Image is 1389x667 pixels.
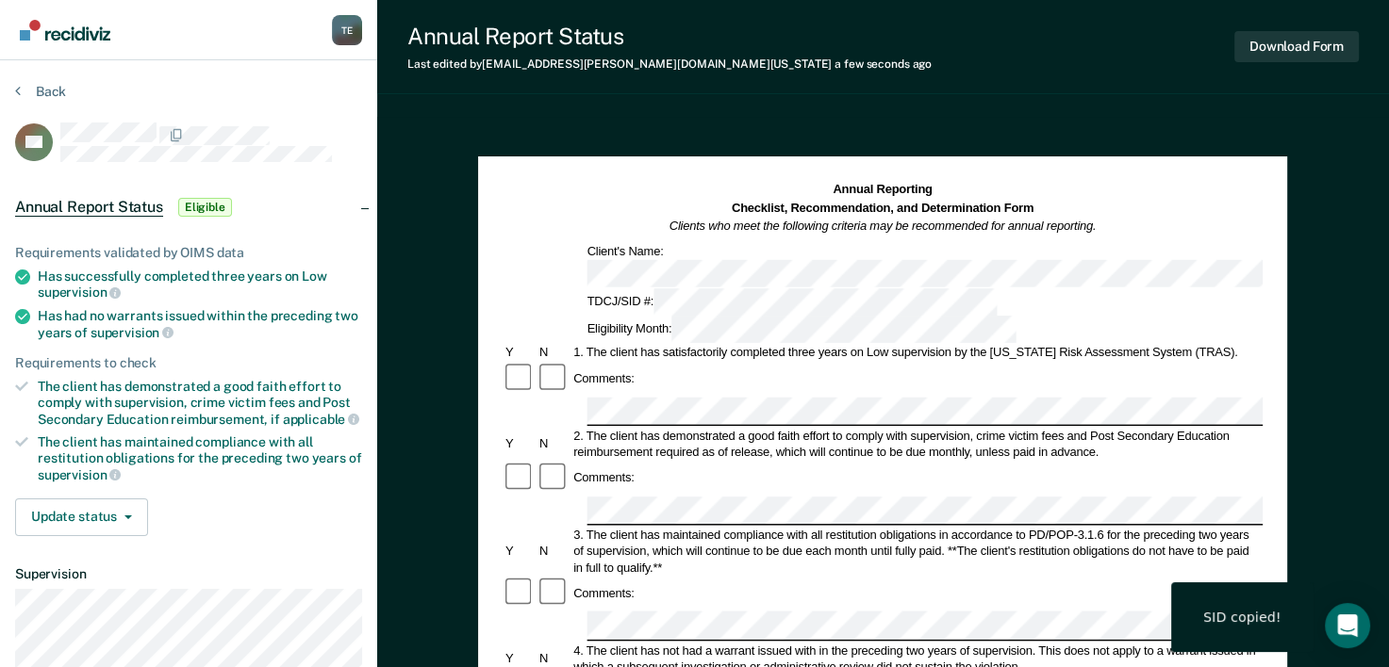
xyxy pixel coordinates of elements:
[38,308,362,340] div: Has had no warrants issued within the preceding two years of
[834,183,933,196] strong: Annual Reporting
[537,543,570,559] div: N
[571,370,637,386] div: Comments:
[732,201,1033,214] strong: Checklist, Recommendation, and Determination Form
[15,566,362,582] dt: Supervision
[15,83,66,100] button: Back
[537,345,570,361] div: N
[1203,609,1282,626] div: SID copied!
[20,20,110,41] img: Recidiviz
[503,345,537,361] div: Y
[585,316,1019,343] div: Eligibility Month:
[91,325,174,340] span: supervision
[332,15,362,45] button: Profile dropdown button
[1234,31,1359,62] button: Download Form
[571,470,637,486] div: Comments:
[571,585,637,601] div: Comments:
[571,527,1264,576] div: 3. The client has maintained compliance with all restitution obligations in accordance to PD/POP-...
[670,220,1097,233] em: Clients who meet the following criteria may be recommended for annual reporting.
[283,412,359,427] span: applicable
[503,650,537,666] div: Y
[38,467,121,482] span: supervision
[571,428,1264,461] div: 2. The client has demonstrated a good faith effort to comply with supervision, crime victim fees ...
[571,345,1264,361] div: 1. The client has satisfactorily completed three years on Low supervision by the [US_STATE] Risk ...
[38,379,362,427] div: The client has demonstrated a good faith effort to comply with supervision, crime victim fees and...
[15,245,362,261] div: Requirements validated by OIMS data
[38,268,362,301] div: Has successfully completed three years on Low
[1325,603,1370,648] div: Open Intercom Messenger
[537,435,570,451] div: N
[332,15,362,45] div: T E
[407,57,932,71] div: Last edited by [EMAIL_ADDRESS][PERSON_NAME][DOMAIN_NAME][US_STATE]
[503,435,537,451] div: Y
[15,198,163,217] span: Annual Report Status
[407,23,932,50] div: Annual Report Status
[503,543,537,559] div: Y
[15,355,362,371] div: Requirements to check
[38,285,121,300] span: supervision
[585,288,1000,316] div: TDCJ/SID #:
[537,650,570,666] div: N
[15,498,148,536] button: Update status
[178,198,232,217] span: Eligible
[38,434,362,482] div: The client has maintained compliance with all restitution obligations for the preceding two years of
[835,57,932,71] span: a few seconds ago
